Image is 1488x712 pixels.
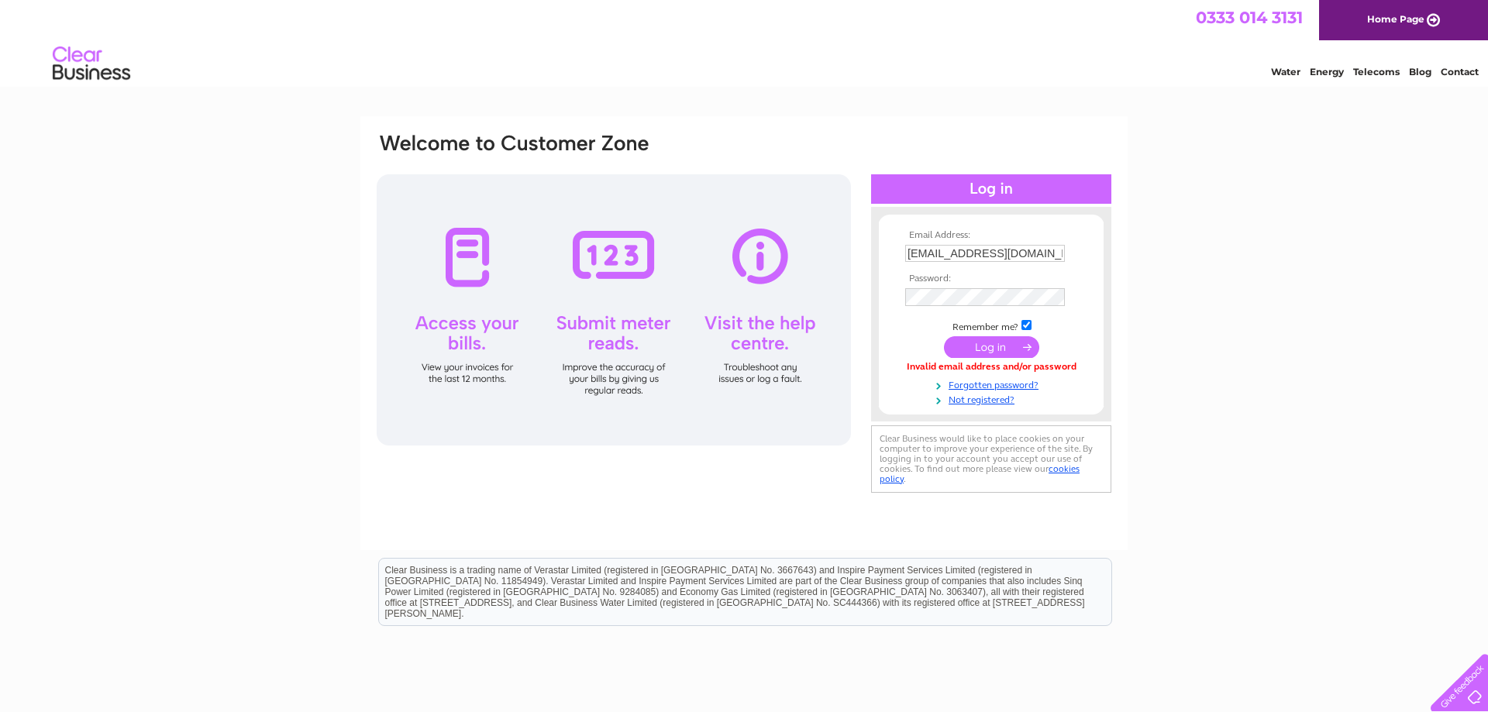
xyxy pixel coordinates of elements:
a: Contact [1441,66,1479,77]
a: Forgotten password? [905,377,1081,391]
a: Not registered? [905,391,1081,406]
th: Password: [901,273,1081,284]
div: Invalid email address and/or password [905,362,1077,373]
td: Remember me? [901,318,1081,333]
th: Email Address: [901,230,1081,241]
div: Clear Business would like to place cookies on your computer to improve your experience of the sit... [871,425,1111,493]
a: Blog [1409,66,1431,77]
a: Energy [1310,66,1344,77]
a: cookies policy [880,463,1080,484]
img: logo.png [52,40,131,88]
div: Clear Business is a trading name of Verastar Limited (registered in [GEOGRAPHIC_DATA] No. 3667643... [379,9,1111,75]
a: 0333 014 3131 [1196,8,1303,27]
a: Water [1271,66,1300,77]
a: Telecoms [1353,66,1400,77]
input: Submit [944,336,1039,358]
